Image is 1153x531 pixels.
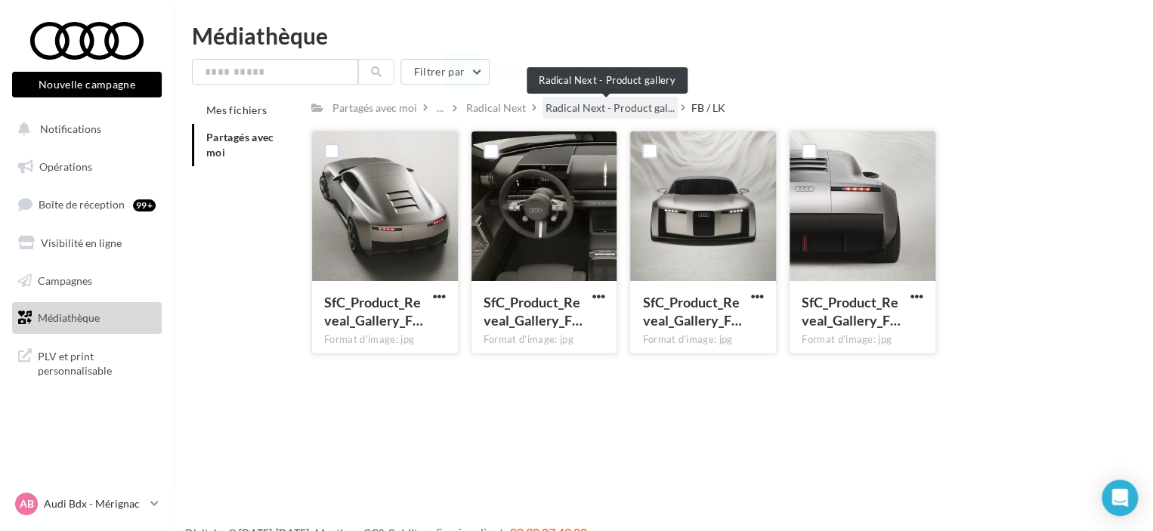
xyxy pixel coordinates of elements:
[9,151,165,183] a: Opérations
[444,53,708,88] div: Le téléchargement va bientôt commencer
[9,302,165,334] a: Médiathèque
[400,59,490,85] button: Filtrer par
[41,236,122,249] span: Visibilité en ligne
[9,265,165,297] a: Campagnes
[9,188,165,221] a: Boîte de réception99+
[192,24,1135,47] div: Médiathèque
[642,294,741,329] span: SfC_Product_Reveal_Gallery_FB_LN_1
[324,294,423,329] span: SfC_Product_Reveal_Gallery_FB_LN_4
[206,103,267,116] span: Mes fichiers
[484,333,605,347] div: Format d'image: jpg
[40,122,101,135] span: Notifications
[39,160,92,173] span: Opérations
[133,199,156,211] div: 99+
[802,294,901,329] span: SfC_Product_Reveal_Gallery_FB_LN_2
[12,72,162,97] button: Nouvelle campagne
[9,227,165,259] a: Visibilité en ligne
[39,198,125,211] span: Boîte de réception
[1102,480,1138,516] div: Open Intercom Messenger
[642,333,764,347] div: Format d'image: jpg
[38,311,100,324] span: Médiathèque
[38,346,156,378] span: PLV et print personnalisable
[12,489,162,518] a: AB Audi Bdx - Mérignac
[206,131,274,159] span: Partagés avec moi
[546,100,675,116] span: Radical Next - Product gal...
[332,100,417,116] div: Partagés avec moi
[9,113,159,145] button: Notifications
[324,333,446,347] div: Format d'image: jpg
[691,100,725,116] div: FB / LK
[802,333,923,347] div: Format d'image: jpg
[38,273,92,286] span: Campagnes
[20,496,34,511] span: AB
[9,340,165,384] a: PLV et print personnalisable
[466,100,526,116] div: Radical Next
[434,97,447,119] div: ...
[484,294,583,329] span: SfC_Product_Reveal_Gallery_FB_LN_3
[44,496,144,511] p: Audi Bdx - Mérignac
